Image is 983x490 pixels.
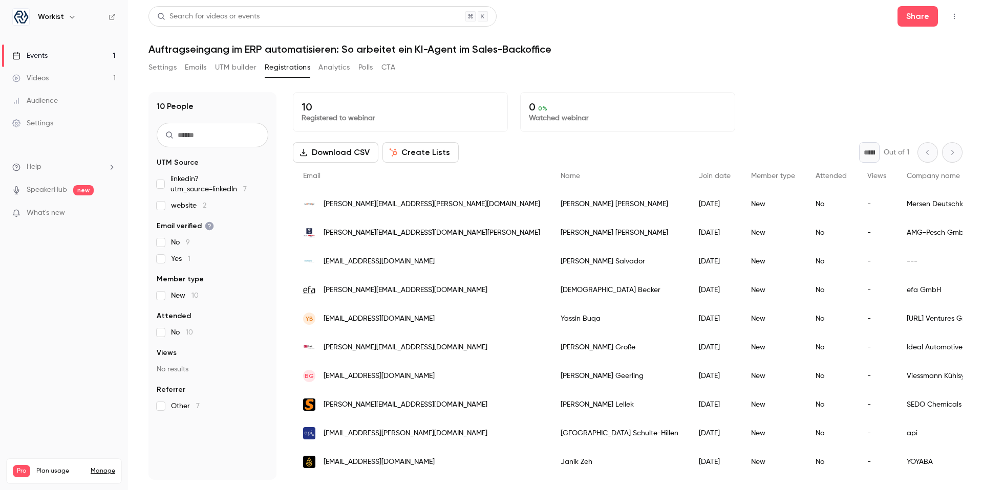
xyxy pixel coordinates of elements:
div: Settings [12,118,53,128]
button: UTM builder [215,59,257,76]
span: linkedin?utm_source=linkedIn [170,174,268,194]
span: 7 [243,186,247,193]
div: - [857,419,896,448]
div: New [741,276,805,304]
p: Out of 1 [884,147,909,158]
div: [PERSON_NAME] Salvador [550,247,689,276]
span: Views [157,348,177,358]
span: Member type [751,172,795,180]
div: [DATE] [689,362,741,390]
span: Member type [157,274,204,284]
div: Yassin Buqa [550,304,689,333]
span: YB [306,314,313,323]
div: [DATE] [689,247,741,276]
span: Views [867,172,886,180]
div: - [857,276,896,304]
div: Videos [12,73,49,83]
div: [DATE] [689,333,741,362]
span: BG [305,371,314,381]
div: New [741,190,805,218]
button: Emails [185,59,206,76]
button: CTA [381,59,395,76]
div: [PERSON_NAME] [PERSON_NAME] [550,190,689,218]
span: [EMAIL_ADDRESS][PERSON_NAME][DOMAIN_NAME] [324,428,487,439]
div: [DATE] [689,419,741,448]
img: mersen.com [303,198,315,210]
div: New [741,304,805,333]
div: New [741,333,805,362]
div: - [857,333,896,362]
span: website [171,201,206,211]
span: New [171,291,199,301]
p: Registered to webinar [302,113,499,123]
img: api.de [303,427,315,439]
div: [PERSON_NAME] [PERSON_NAME] [550,218,689,247]
div: New [741,390,805,419]
div: No [805,448,857,476]
img: efa-berlin.com [303,284,315,296]
div: - [857,190,896,218]
div: No [805,247,857,276]
div: New [741,218,805,247]
p: 10 [302,101,499,113]
div: - [857,390,896,419]
p: 0 [529,101,726,113]
span: [EMAIL_ADDRESS][DOMAIN_NAME] [324,371,435,382]
div: [DATE] [689,218,741,247]
span: [PERSON_NAME][EMAIL_ADDRESS][DOMAIN_NAME] [324,285,487,296]
span: Name [561,172,580,180]
span: No [171,327,193,338]
span: new [73,185,94,195]
section: facet-groups [157,158,268,411]
div: [PERSON_NAME] Lellek [550,390,689,419]
div: New [741,247,805,276]
span: 0 % [538,105,547,112]
div: [PERSON_NAME] Geerling [550,362,689,390]
div: [DEMOGRAPHIC_DATA] Becker [550,276,689,304]
div: - [857,304,896,333]
button: Share [897,6,938,27]
a: Manage [91,467,115,475]
span: 10 [186,329,193,336]
button: Analytics [318,59,350,76]
div: [DATE] [689,390,741,419]
img: yoyaba.com [303,456,315,468]
span: Pro [13,465,30,477]
div: No [805,190,857,218]
span: 1 [188,255,190,262]
button: Registrations [265,59,310,76]
p: No results [157,364,268,374]
div: Events [12,51,48,61]
span: 7 [196,403,200,410]
img: voestalpine.com [303,255,315,268]
span: [EMAIL_ADDRESS][DOMAIN_NAME] [324,314,435,324]
button: Settings [148,59,177,76]
li: help-dropdown-opener [12,162,116,172]
span: Plan usage [36,467,84,475]
span: 9 [186,239,190,246]
div: [GEOGRAPHIC_DATA] Schulte-Hillen [550,419,689,448]
span: Join date [699,172,731,180]
span: Attended [816,172,847,180]
span: 10 [191,292,199,299]
span: Other [171,401,200,411]
div: [DATE] [689,276,741,304]
div: Janik Zeh [550,448,689,476]
div: No [805,362,857,390]
span: No [171,237,190,248]
span: [PERSON_NAME][EMAIL_ADDRESS][PERSON_NAME][DOMAIN_NAME] [324,199,540,210]
span: UTM Source [157,158,199,168]
div: - [857,247,896,276]
div: Search for videos or events [157,11,260,22]
div: No [805,333,857,362]
h6: Workist [38,12,64,22]
div: - [857,448,896,476]
span: Email [303,172,320,180]
h1: 10 People [157,100,194,113]
div: No [805,218,857,247]
span: Email verified [157,221,214,231]
div: No [805,419,857,448]
div: [PERSON_NAME] Große [550,333,689,362]
p: Watched webinar [529,113,726,123]
img: ideal-automotive.com [303,341,315,353]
